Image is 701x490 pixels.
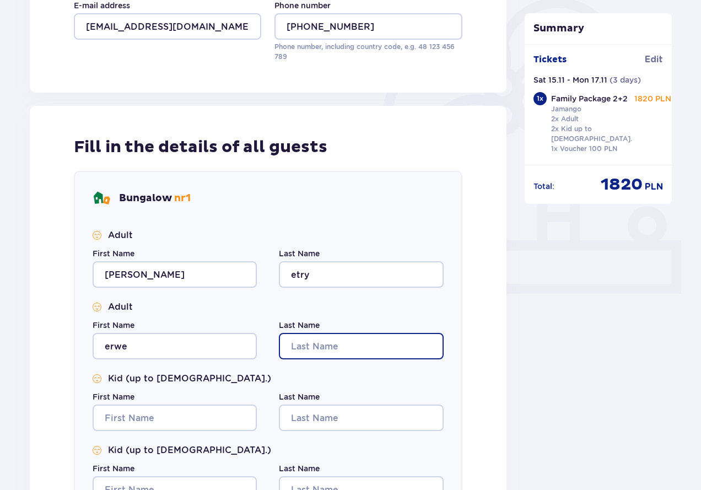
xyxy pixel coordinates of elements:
span: PLN [645,181,663,193]
input: First Name [93,261,257,288]
img: bungalows Icon [93,190,110,207]
label: Last Name [279,248,320,259]
p: Adult [108,229,133,241]
input: Last Name [279,333,443,359]
p: Sat 15.11 - Mon 17.11 [533,74,607,85]
label: Last Name [279,463,320,474]
input: First Name [93,333,257,359]
p: Kid (up to [DEMOGRAPHIC_DATA].) [108,444,271,456]
p: ( 3 days ) [610,74,641,85]
span: 1820 [601,174,643,195]
img: Smile Icon [93,446,101,455]
input: Phone number [274,13,462,40]
label: Last Name [279,391,320,402]
label: Last Name [279,320,320,331]
p: Family Package 2+2 [551,93,628,104]
p: Fill in the details of all guests [74,137,327,158]
p: Total : [533,181,554,192]
span: Edit [645,53,663,66]
p: Summary [525,22,672,35]
span: nr 1 [174,192,191,204]
input: First Name [93,405,257,431]
img: Smile Icon [93,303,101,311]
img: Smile Icon [93,231,101,240]
input: Last Name [279,261,443,288]
p: Phone number, including country code, e.g. 48 ​123 ​456 ​789 [274,42,462,62]
p: Kid (up to [DEMOGRAPHIC_DATA].) [108,373,271,385]
p: Bungalow [119,192,191,205]
label: First Name [93,391,134,402]
p: Adult [108,301,133,313]
input: Last Name [279,405,443,431]
p: Tickets [533,53,567,66]
input: E-mail address [74,13,261,40]
label: First Name [93,320,134,331]
p: 2x Adult 2x Kid up to [DEMOGRAPHIC_DATA]. 1x Voucher 100 PLN [551,114,635,154]
p: 1820 PLN [634,93,671,104]
label: First Name [93,248,134,259]
img: Smile Icon [93,374,101,383]
p: Jamango [551,104,581,114]
label: First Name [93,463,134,474]
div: 1 x [533,92,547,105]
